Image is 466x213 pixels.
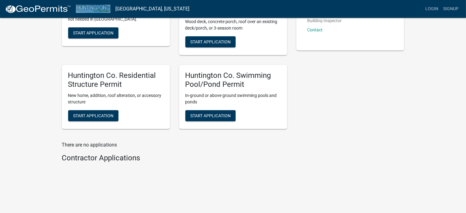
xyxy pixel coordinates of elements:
[441,3,461,15] a: Signup
[185,18,281,31] p: Wood deck, concrete porch, roof over an existing deck/porch, or 3-season room
[190,39,231,44] span: Start Application
[62,141,287,149] p: There are no applications
[185,36,236,47] button: Start Application
[73,30,113,35] span: Start Application
[62,154,287,163] h4: Contractor Applications
[185,110,236,121] button: Start Application
[307,18,342,23] p: Building Inspector
[68,71,164,89] h5: Huntington Co. Residential Structure Permit
[307,27,323,32] a: Contact
[68,92,164,105] p: New home, addition, roof alteration, or accessory structure
[185,71,281,89] h5: Huntington Co. Swimming Pool/Pond Permit
[68,110,118,121] button: Start Application
[76,5,110,13] img: Huntington County, Indiana
[62,154,287,165] wm-workflow-list-section: Contractor Applications
[190,113,231,118] span: Start Application
[185,92,281,105] p: In-ground or above ground swimming pools and ponds
[423,3,441,15] a: Login
[115,4,189,14] a: [GEOGRAPHIC_DATA], [US_STATE]
[73,113,113,118] span: Start Application
[68,27,118,38] button: Start Application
